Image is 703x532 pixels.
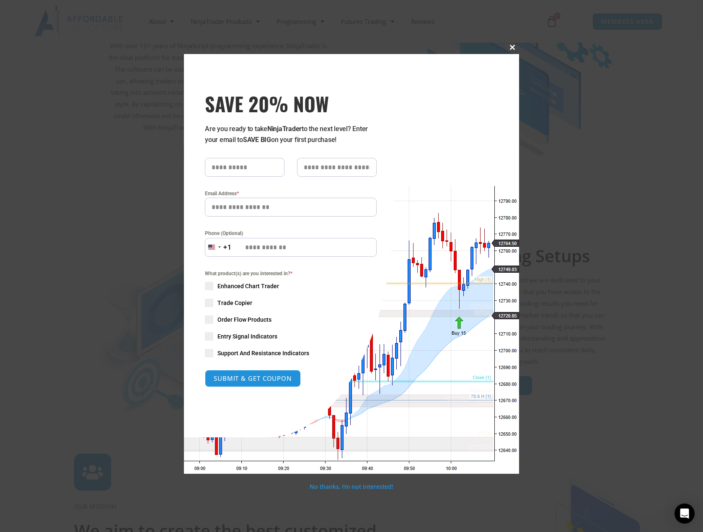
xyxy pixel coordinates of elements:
[217,349,309,357] span: Support And Resistance Indicators
[310,483,393,491] a: No thanks, I’m not interested!
[217,282,279,290] span: Enhanced Chart Trader
[205,349,377,357] label: Support And Resistance Indicators
[675,504,695,524] div: Open Intercom Messenger
[205,189,377,198] label: Email Address
[205,282,377,290] label: Enhanced Chart Trader
[223,242,232,253] div: +1
[205,229,377,238] label: Phone (Optional)
[205,269,377,278] span: What product(s) are you interested in?
[243,136,271,144] strong: SAVE BIG
[205,370,301,387] button: SUBMIT & GET COUPON
[217,315,271,324] span: Order Flow Products
[217,332,277,341] span: Entry Signal Indicators
[205,124,377,145] p: Are you ready to take to the next level? Enter your email to on your first purchase!
[205,299,377,307] label: Trade Copier
[205,92,377,115] h3: SAVE 20% NOW
[205,238,232,257] button: Selected country
[267,125,302,133] strong: NinjaTrader
[217,299,252,307] span: Trade Copier
[205,315,377,324] label: Order Flow Products
[205,332,377,341] label: Entry Signal Indicators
